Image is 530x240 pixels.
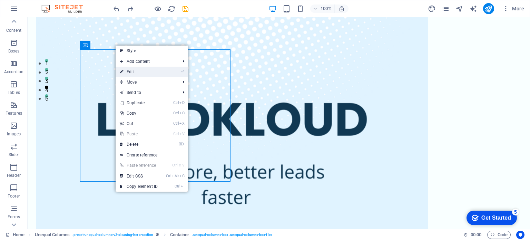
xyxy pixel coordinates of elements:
a: ⌦Delete [116,139,162,150]
p: Forms [8,214,20,220]
a: CtrlCCopy [116,108,162,118]
i: C [179,111,184,115]
span: 00 00 [471,231,481,239]
i: I [181,184,184,189]
a: CtrlAltCEdit CSS [116,171,162,181]
button: publish [483,3,494,14]
span: Move [116,77,177,87]
span: Code [490,231,508,239]
i: Navigator [455,5,463,13]
p: Slider [9,152,19,157]
i: ⌦ [179,142,184,146]
i: Ctrl [173,132,179,136]
a: CtrlDDuplicate [116,98,162,108]
button: Usercentrics [516,231,524,239]
a: ⏎Edit [116,67,162,77]
i: ⇧ [178,163,181,167]
button: navigator [455,4,464,13]
p: Tables [8,90,20,95]
p: Images [7,131,21,137]
i: Pages (Ctrl+Alt+S) [442,5,450,13]
a: CtrlVPaste [116,129,162,139]
i: Alt [172,174,179,178]
button: pages [442,4,450,13]
p: Content [6,28,21,33]
p: Footer [8,193,20,199]
i: Undo: Move elements (Ctrl+Z) [112,5,120,13]
i: AI Writer [469,5,477,13]
i: D [179,100,184,105]
h6: 100% [321,4,332,13]
i: Design (Ctrl+Alt+Y) [428,5,436,13]
span: . preset-unequal-columns-v2-cleaning-hero-section [72,231,153,239]
span: Click to select. Double-click to edit [170,231,189,239]
button: save [181,4,189,13]
i: X [179,121,184,126]
div: Get Started 5 items remaining, 0% complete [4,3,54,18]
button: design [428,4,436,13]
button: Click here to leave preview mode and continue editing [154,4,162,13]
button: redo [126,4,134,13]
button: 100% [310,4,335,13]
i: V [179,132,184,136]
nav: breadcrumb [35,231,272,239]
a: CtrlXCut [116,118,162,129]
button: undo [112,4,120,13]
i: C [179,174,184,178]
img: Editor Logo [40,4,91,13]
button: reload [167,4,176,13]
i: Ctrl [173,111,179,115]
i: Reload page [168,5,176,13]
i: Save (Ctrl+S) [181,5,189,13]
a: CtrlICopy element ID [116,181,162,192]
a: Style [116,46,188,56]
p: Boxes [8,48,20,54]
span: More [502,5,524,12]
i: Ctrl [175,184,180,189]
div: 5 [49,1,56,8]
button: Code [487,231,511,239]
i: On resize automatically adjust zoom level to fit chosen device. [338,6,345,12]
i: Ctrl [173,100,179,105]
a: Create reference [116,150,188,160]
a: Click to cancel selection. Double-click to open Pages [6,231,24,239]
span: . unequal-columns-box .unequal-columns-box-flex [192,231,272,239]
i: ⏎ [181,69,184,74]
a: Ctrl⇧VPaste reference [116,160,162,171]
p: Features [6,111,22,116]
h6: Session time [463,231,482,239]
p: Header [7,173,21,178]
i: Ctrl [173,121,179,126]
i: Ctrl [172,163,178,167]
div: Get Started [19,8,48,14]
span: : [475,232,477,237]
p: Accordion [4,69,23,75]
a: Send to [116,87,177,98]
i: This element is a customizable preset [156,233,159,237]
button: More [500,3,527,14]
span: Add content [116,56,177,67]
i: Redo: Move elements (Ctrl+Y, ⌘+Y) [126,5,134,13]
i: Ctrl [166,174,171,178]
i: V [182,163,184,167]
button: text_generator [469,4,478,13]
span: Click to select. Double-click to edit [35,231,70,239]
